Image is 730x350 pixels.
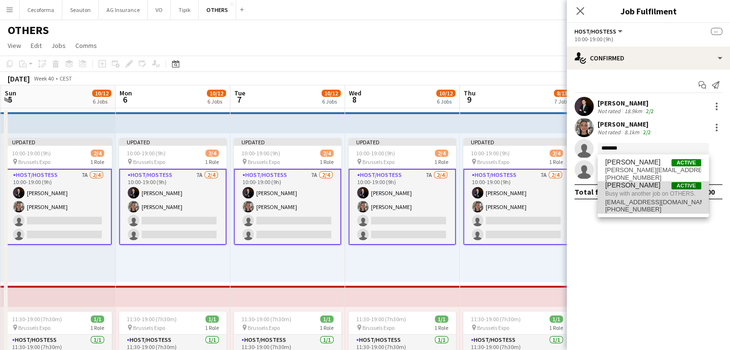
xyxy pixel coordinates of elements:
span: Brussels Expo [18,158,50,165]
span: 7 [233,94,245,105]
span: 11:30-19:00 (7h30m) [471,315,521,323]
span: 1 Role [549,158,563,165]
app-job-card: Updated10:00-19:00 (9h)2/4 Brussels Expo1 RoleHost/Hostess7A2/410:00-19:00 (9h)[PERSON_NAME][PERS... [119,138,227,245]
app-job-card: Updated10:00-19:00 (9h)2/4 Brussels Expo1 RoleHost/Hostess7A2/410:00-19:00 (9h)[PERSON_NAME][PERS... [463,138,571,245]
span: 10:00-19:00 (9h) [12,150,51,157]
span: 1/1 [91,315,104,323]
div: [DATE] [8,74,30,83]
div: Updated [119,138,227,146]
span: Nicolas Meeus [605,158,660,166]
span: Busy with another job on OTHERS. [605,189,701,198]
div: Updated [234,138,341,146]
app-card-role: Host/Hostess7A2/410:00-19:00 (9h)[PERSON_NAME][PERSON_NAME] [463,169,571,245]
span: 10/12 [322,90,341,97]
span: Mon [120,89,132,97]
span: 1 Role [320,158,334,165]
span: 2/4 [320,150,334,157]
span: Brussels Expo [362,158,395,165]
a: View [4,39,25,52]
span: 5 [3,94,16,105]
span: Brussels Expo [133,324,165,331]
span: Host/Hostess [574,28,616,35]
div: 8.1km [622,128,641,136]
h1: OTHERS [8,23,49,37]
span: Brussels Expo [248,158,280,165]
div: Updated [348,138,456,146]
span: Nicolas Pardo [605,181,660,189]
button: OTHERS [199,0,236,19]
div: 6 Jobs [207,98,226,105]
app-card-role: Host/Hostess7A2/410:00-19:00 (9h)[PERSON_NAME][PERSON_NAME] [119,169,227,245]
span: +32486592808 [605,174,701,182]
span: Brussels Expo [18,324,50,331]
span: 1 Role [434,324,448,331]
span: 2/4 [550,150,563,157]
div: [PERSON_NAME] [598,120,653,128]
span: 10/12 [92,90,111,97]
span: Brussels Expo [477,324,509,331]
span: Brussels Expo [133,158,165,165]
span: 11:30-19:00 (7h30m) [127,315,177,323]
div: Not rated [598,107,622,115]
div: 7 Jobs [554,98,570,105]
span: Wed [349,89,361,97]
span: 11:30-19:00 (7h30m) [356,315,406,323]
span: Brussels Expo [362,324,395,331]
span: Tue [234,89,245,97]
span: 6 [118,94,132,105]
span: View [8,41,21,50]
span: 2/4 [91,150,104,157]
span: nicolaslgpardo@outlook.com [605,198,701,206]
div: 10:00-19:00 (9h) [574,35,722,43]
span: Edit [31,41,42,50]
span: Thu [464,89,476,97]
app-card-role: Host/Hostess7A2/410:00-19:00 (9h)[PERSON_NAME][PERSON_NAME] [348,169,456,245]
app-skills-label: 2/2 [643,128,651,136]
button: AG Insurance [99,0,148,19]
span: Active [671,159,701,166]
span: 8/13 [554,90,570,97]
h3: Job Fulfilment [567,5,730,17]
span: 11:30-19:00 (7h30m) [12,315,62,323]
span: 1 Role [434,158,448,165]
app-skills-label: 2/2 [646,107,654,115]
span: 1 Role [320,324,334,331]
span: 10/12 [207,90,226,97]
span: 1/1 [320,315,334,323]
span: +32483363134 [605,206,701,213]
button: Seauton [62,0,99,19]
span: 2/4 [205,150,219,157]
button: Tipik [171,0,199,19]
app-job-card: Updated10:00-19:00 (9h)2/4 Brussels Expo1 RoleHost/Hostess7A2/410:00-19:00 (9h)[PERSON_NAME][PERS... [234,138,341,245]
a: Comms [72,39,101,52]
span: Jobs [51,41,66,50]
div: Updated [4,138,112,146]
span: nicolas@meeus.be [605,166,701,174]
button: VO [148,0,171,19]
app-job-card: Updated10:00-19:00 (9h)2/4 Brussels Expo1 RoleHost/Hostess7A2/410:00-19:00 (9h)[PERSON_NAME][PERS... [4,138,112,245]
button: Cecoforma [20,0,62,19]
div: Total fee [574,187,607,197]
span: 1/1 [550,315,563,323]
app-card-role: Host/Hostess7A2/410:00-19:00 (9h)[PERSON_NAME][PERSON_NAME] [4,169,112,245]
span: 11:30-19:00 (7h30m) [241,315,291,323]
span: 1 Role [205,324,219,331]
app-job-card: Updated10:00-19:00 (9h)2/4 Brussels Expo1 RoleHost/Hostess7A2/410:00-19:00 (9h)[PERSON_NAME][PERS... [348,138,456,245]
div: CEST [60,75,72,82]
div: 6 Jobs [437,98,455,105]
div: 18.9km [622,107,644,115]
span: Brussels Expo [477,158,509,165]
div: Confirmed [567,47,730,70]
a: Jobs [48,39,70,52]
div: 6 Jobs [322,98,340,105]
span: 1/1 [205,315,219,323]
span: Week 40 [32,75,56,82]
span: Brussels Expo [248,324,280,331]
app-card-role: Host/Hostess7A2/410:00-19:00 (9h)[PERSON_NAME][PERSON_NAME] [234,169,341,245]
span: 10/12 [436,90,455,97]
span: 2/4 [435,150,448,157]
span: 1 Role [549,324,563,331]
